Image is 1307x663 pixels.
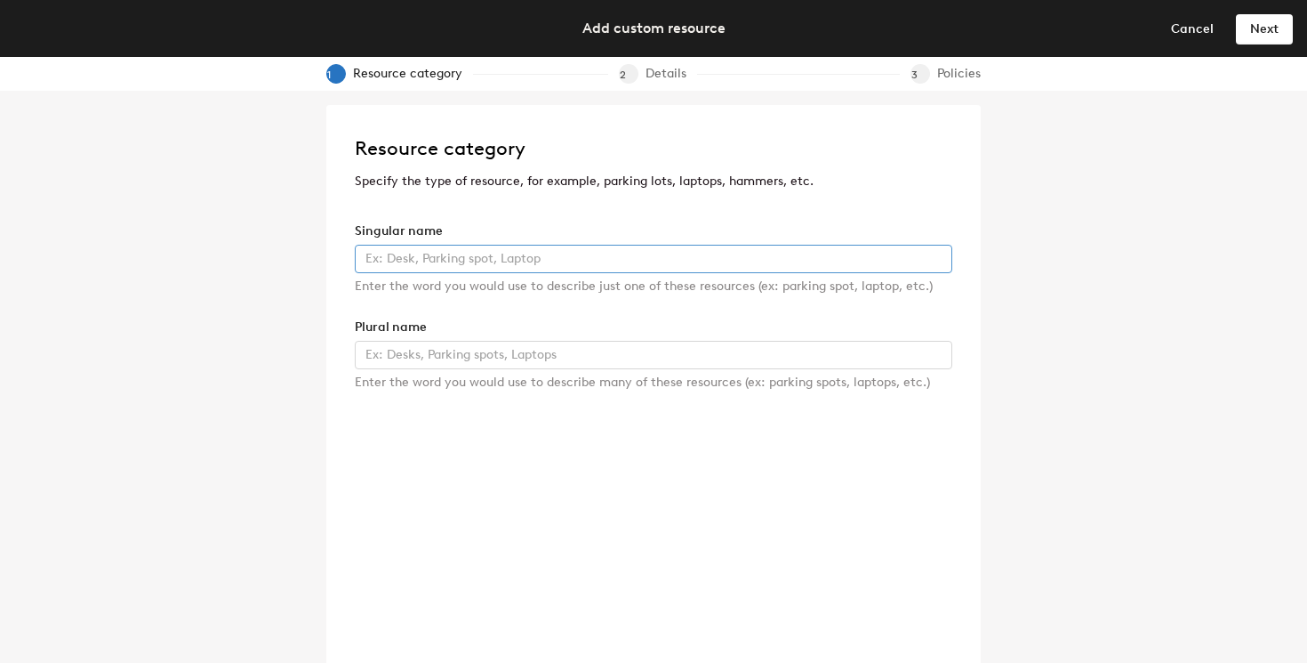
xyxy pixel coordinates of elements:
div: Resource category [353,64,473,84]
input: Ex: Desks, Parking spots, Laptops [355,341,952,369]
div: Details [645,64,697,84]
span: 3 [911,69,933,81]
button: Next [1236,14,1293,43]
div: Enter the word you would use to describe many of these resources (ex: parking spots, laptops, etc.) [355,373,952,392]
div: Singular name [355,222,952,241]
div: Plural name [355,318,952,337]
div: Policies [937,64,981,84]
button: Cancel [1156,14,1229,43]
div: Add custom resource [582,17,726,39]
span: Cancel [1171,21,1214,36]
h2: Resource category [355,133,952,165]
span: 1 [327,69,349,81]
span: 2 [620,69,641,81]
input: Ex: Desk, Parking spot, Laptop [355,245,952,273]
p: Specify the type of resource, for example, parking lots, laptops, hammers, etc. [355,172,952,191]
span: Next [1250,21,1279,36]
div: Enter the word you would use to describe just one of these resources (ex: parking spot, laptop, e... [355,277,952,296]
